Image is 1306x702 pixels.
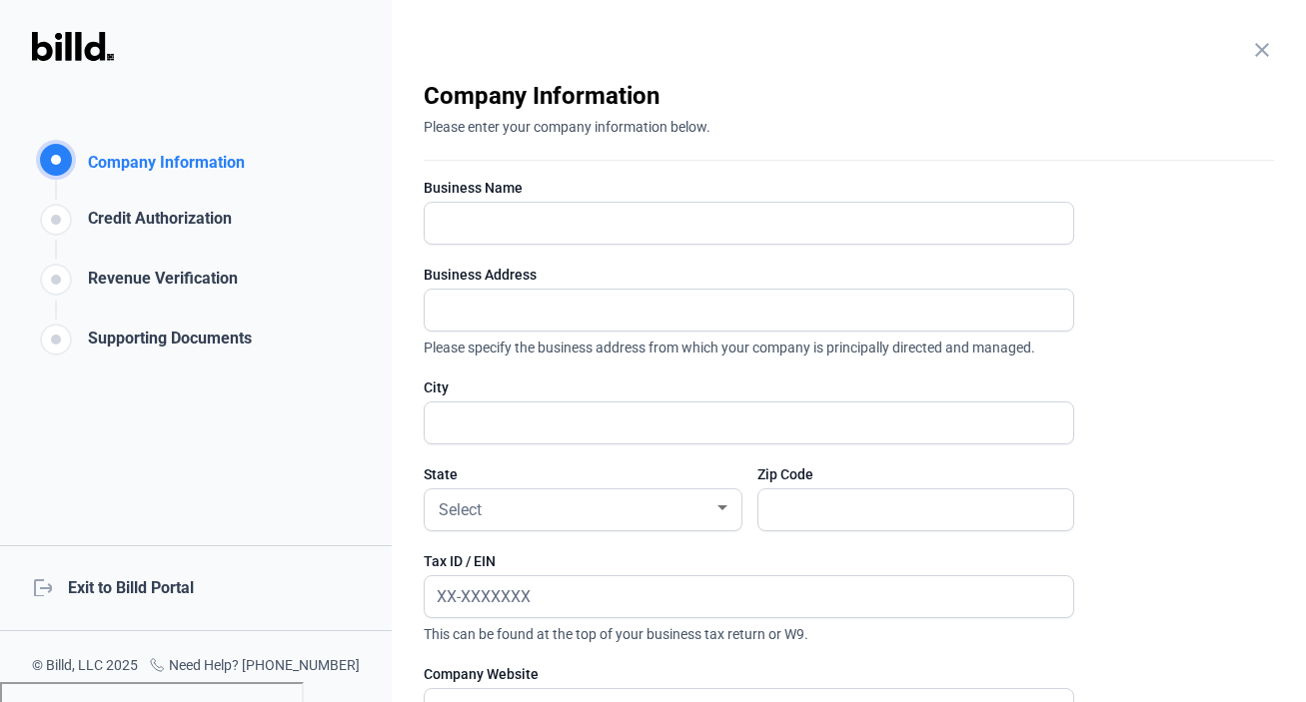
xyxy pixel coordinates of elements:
div: Tax ID / EIN [424,551,1074,571]
img: Billd Logo [32,32,114,61]
mat-icon: close [1250,38,1274,62]
div: © Billd, LLC 2025 [32,655,138,678]
div: Zip Code [757,464,1074,484]
div: Company Information [80,151,245,180]
div: State [424,464,740,484]
div: Supporting Documents [80,327,252,359]
div: Revenue Verification [80,267,238,300]
span: This can be found at the top of your business tax return or W9. [424,618,1074,644]
div: Credit Authorization [80,207,232,240]
span: Please specify the business address from which your company is principally directed and managed. [424,332,1074,357]
div: Business Address [424,265,1074,285]
div: Company Website [424,664,1074,684]
mat-icon: logout [32,576,52,596]
span: Select [439,500,482,519]
div: Need Help? [PHONE_NUMBER] [149,655,360,678]
div: Company Information [424,80,1274,112]
div: Please enter your company information below. [424,112,1274,137]
div: Business Name [424,178,1074,198]
div: City [424,377,1074,397]
input: XX-XXXXXXX [425,576,1051,617]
